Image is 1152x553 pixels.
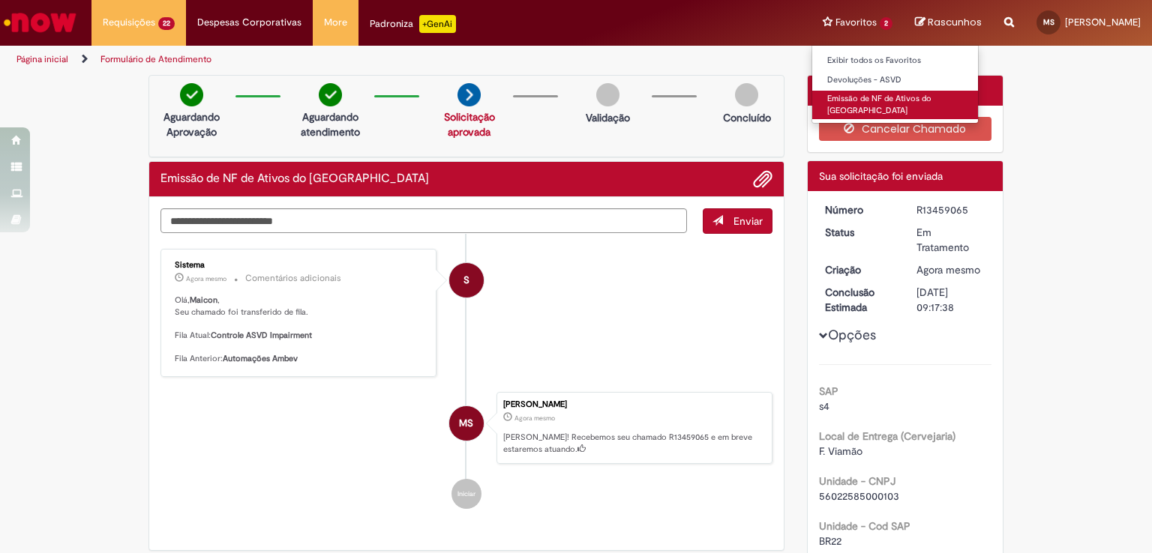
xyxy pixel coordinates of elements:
[814,285,906,315] dt: Conclusão Estimada
[753,169,772,189] button: Adicionar anexos
[444,110,495,139] a: Solicitação aprovada
[835,15,877,30] span: Favoritos
[723,110,771,125] p: Concluído
[811,45,979,124] ul: Favoritos
[819,489,899,503] span: 56022585000103
[463,262,469,298] span: S
[514,414,555,423] span: Agora mesmo
[1065,16,1141,28] span: [PERSON_NAME]
[703,208,772,234] button: Enviar
[880,17,892,30] span: 2
[449,263,484,297] div: System
[370,15,456,33] div: Padroniza
[503,400,764,409] div: [PERSON_NAME]
[819,444,862,458] span: F. Viamão
[103,15,155,30] span: Requisições
[819,384,838,398] b: SAP
[160,392,772,464] li: Maicon Souza
[819,519,910,533] b: Unidade - Cod SAP
[449,406,484,441] div: Maicon Souza
[819,429,955,443] b: Local de Entrega (Cervejaria)
[819,399,829,413] span: s4
[928,15,982,29] span: Rascunhos
[160,172,429,186] h2: Emissão de NF de Ativos do ASVD Histórico de tíquete
[596,83,619,106] img: img-circle-grey.png
[819,169,943,183] span: Sua solicitação foi enviada
[158,17,175,30] span: 22
[294,109,367,139] p: Aguardando atendimento
[812,52,978,69] a: Exibir todos os Favoritos
[514,414,555,423] time: 28/08/2025 16:17:35
[1,7,79,37] img: ServiceNow
[155,109,228,139] p: Aguardando Aprovação
[211,330,312,341] b: Controle ASVD Impairment
[245,272,341,285] small: Comentários adicionais
[11,46,757,73] ul: Trilhas de página
[457,83,481,106] img: arrow-next.png
[814,262,906,277] dt: Criação
[1043,17,1054,27] span: MS
[186,274,226,283] time: 28/08/2025 16:17:39
[419,15,456,33] p: +GenAi
[916,263,980,276] span: Agora mesmo
[503,432,764,455] p: [PERSON_NAME]! Recebemos seu chamado R13459065 e em breve estaremos atuando.
[812,72,978,88] a: Devoluções - ASVD
[814,225,906,240] dt: Status
[812,91,978,118] a: Emissão de NF de Ativos do [GEOGRAPHIC_DATA]
[916,285,986,315] div: [DATE] 09:17:38
[180,83,203,106] img: check-circle-green.png
[916,202,986,217] div: R13459065
[197,15,301,30] span: Despesas Corporativas
[160,234,772,524] ul: Histórico de tíquete
[100,53,211,65] a: Formulário de Atendimento
[814,202,906,217] dt: Número
[916,262,986,277] div: 28/08/2025 16:17:35
[459,405,473,441] span: MS
[324,15,347,30] span: More
[586,110,630,125] p: Validação
[223,353,298,364] b: Automações Ambev
[808,76,1003,106] div: Opções do Chamado
[186,274,226,283] span: Agora mesmo
[915,16,982,30] a: Rascunhos
[319,83,342,106] img: check-circle-green.png
[733,214,763,228] span: Enviar
[819,117,992,141] button: Cancelar Chamado
[160,208,687,234] textarea: Digite sua mensagem aqui...
[819,534,841,548] span: BR22
[175,294,424,365] p: Olá, , Seu chamado foi transferido de fila. Fila Atual: Fila Anterior:
[916,225,986,255] div: Em Tratamento
[735,83,758,106] img: img-circle-grey.png
[819,474,895,488] b: Unidade - CNPJ
[190,294,217,306] b: Maicon
[916,263,980,276] time: 28/08/2025 16:17:35
[16,53,68,65] a: Página inicial
[175,261,424,270] div: Sistema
